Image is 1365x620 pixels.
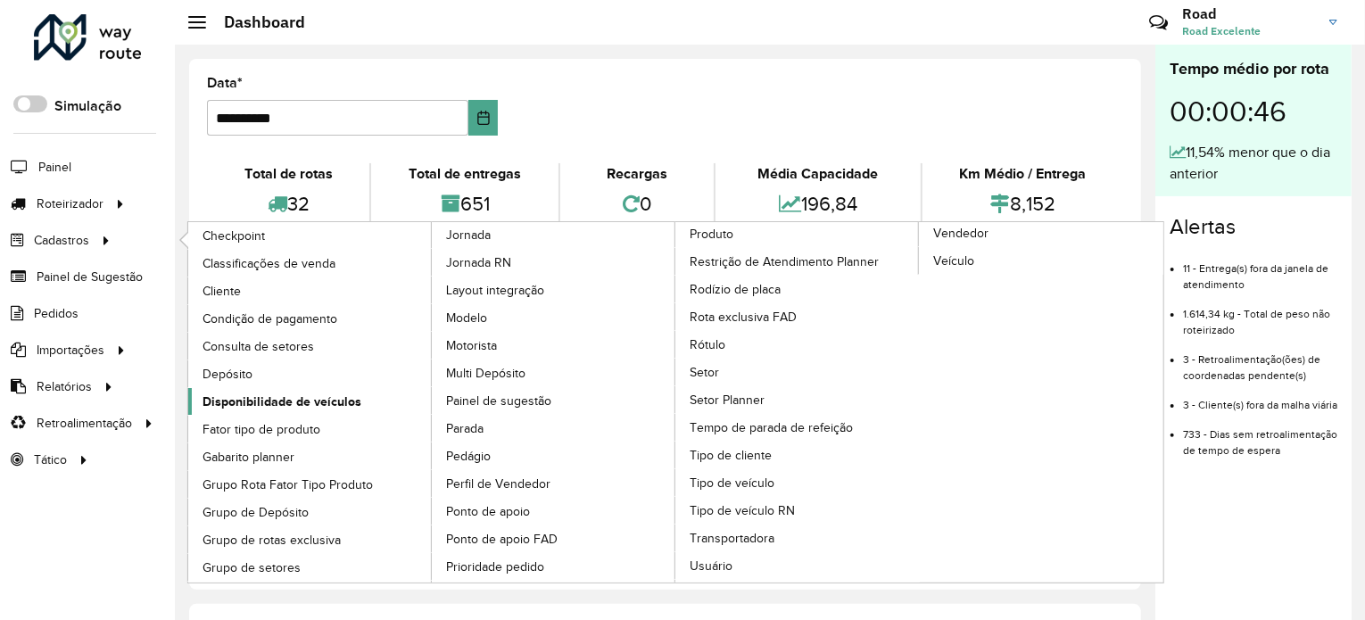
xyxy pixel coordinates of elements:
[1182,5,1316,22] h3: Road
[675,442,920,468] a: Tipo de cliente
[432,387,676,414] a: Painel de sugestão
[446,419,484,438] span: Parada
[37,194,103,213] span: Roteirizador
[203,448,294,467] span: Gabarito planner
[206,12,305,32] h2: Dashboard
[446,364,525,383] span: Multi Depósito
[38,158,71,177] span: Painel
[1183,413,1337,459] li: 733 - Dias sem retroalimentação de tempo de espera
[446,336,497,355] span: Motorista
[675,552,920,579] a: Usuário
[188,333,433,360] a: Consulta de setores
[432,304,676,331] a: Modelo
[690,474,774,492] span: Tipo de veículo
[690,557,732,575] span: Usuário
[690,418,853,437] span: Tempo de parada de refeição
[1183,247,1337,293] li: 11 - Entrega(s) fora da janela de atendimento
[432,249,676,276] a: Jornada RN
[1183,384,1337,413] li: 3 - Cliente(s) fora da malha viária
[203,310,337,328] span: Condição de pagamento
[432,222,920,583] a: Produto
[432,277,676,303] a: Layout integração
[690,280,781,299] span: Rodízio de placa
[211,185,365,223] div: 32
[446,502,530,521] span: Ponto de apoio
[432,553,676,580] a: Prioridade pedido
[34,231,89,250] span: Cadastros
[675,248,920,275] a: Restrição de Atendimento Planner
[203,365,252,384] span: Depósito
[565,163,709,185] div: Recargas
[675,497,920,524] a: Tipo de veículo RN
[37,377,92,396] span: Relatórios
[211,163,365,185] div: Total de rotas
[37,341,104,360] span: Importações
[690,252,879,271] span: Restrição de Atendimento Planner
[188,416,433,442] a: Fator tipo de produto
[376,163,553,185] div: Total de entregas
[203,254,335,273] span: Classificações de venda
[690,529,774,548] span: Transportadora
[565,185,709,223] div: 0
[376,185,553,223] div: 651
[207,72,243,94] label: Data
[188,222,676,583] a: Jornada
[446,309,487,327] span: Modelo
[927,185,1119,223] div: 8,152
[446,253,511,272] span: Jornada RN
[1139,4,1178,42] a: Contato Rápido
[188,471,433,498] a: Grupo Rota Fator Tipo Produto
[37,268,143,286] span: Painel de Sugestão
[188,554,433,581] a: Grupo de setores
[468,100,499,136] button: Choose Date
[54,95,121,117] label: Simulação
[690,363,719,382] span: Setor
[203,558,301,577] span: Grupo de setores
[675,303,920,330] a: Rota exclusiva FAD
[188,222,433,249] a: Checkpoint
[1182,23,1316,39] span: Road Excelente
[203,531,341,550] span: Grupo de rotas exclusiva
[446,447,491,466] span: Pedágio
[188,499,433,525] a: Grupo de Depósito
[675,276,920,302] a: Rodízio de placa
[446,558,544,576] span: Prioridade pedido
[1170,214,1337,240] h4: Alertas
[432,360,676,386] a: Multi Depósito
[675,359,920,385] a: Setor
[203,503,309,522] span: Grupo de Depósito
[188,250,433,277] a: Classificações de venda
[933,224,989,243] span: Vendedor
[675,222,1163,583] a: Vendedor
[1170,81,1337,142] div: 00:00:46
[690,391,765,409] span: Setor Planner
[675,331,920,358] a: Rótulo
[675,386,920,413] a: Setor Planner
[690,308,797,327] span: Rota exclusiva FAD
[188,443,433,470] a: Gabarito planner
[188,277,433,304] a: Cliente
[1183,293,1337,338] li: 1.614,34 kg - Total de peso não roteirizado
[432,442,676,469] a: Pedágio
[188,305,433,332] a: Condição de pagamento
[203,227,265,245] span: Checkpoint
[690,501,795,520] span: Tipo de veículo RN
[37,414,132,433] span: Retroalimentação
[203,420,320,439] span: Fator tipo de produto
[203,475,373,494] span: Grupo Rota Fator Tipo Produto
[690,225,733,244] span: Produto
[432,498,676,525] a: Ponto de apoio
[933,252,974,270] span: Veículo
[675,525,920,551] a: Transportadora
[1183,338,1337,384] li: 3 - Retroalimentação(ões) de coordenadas pendente(s)
[432,332,676,359] a: Motorista
[675,414,920,441] a: Tempo de parada de refeição
[690,335,725,354] span: Rótulo
[188,388,433,415] a: Disponibilidade de veículos
[446,530,558,549] span: Ponto de apoio FAD
[34,304,79,323] span: Pedidos
[203,282,241,301] span: Cliente
[446,475,550,493] span: Perfil de Vendedor
[919,247,1163,274] a: Veículo
[446,226,491,244] span: Jornada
